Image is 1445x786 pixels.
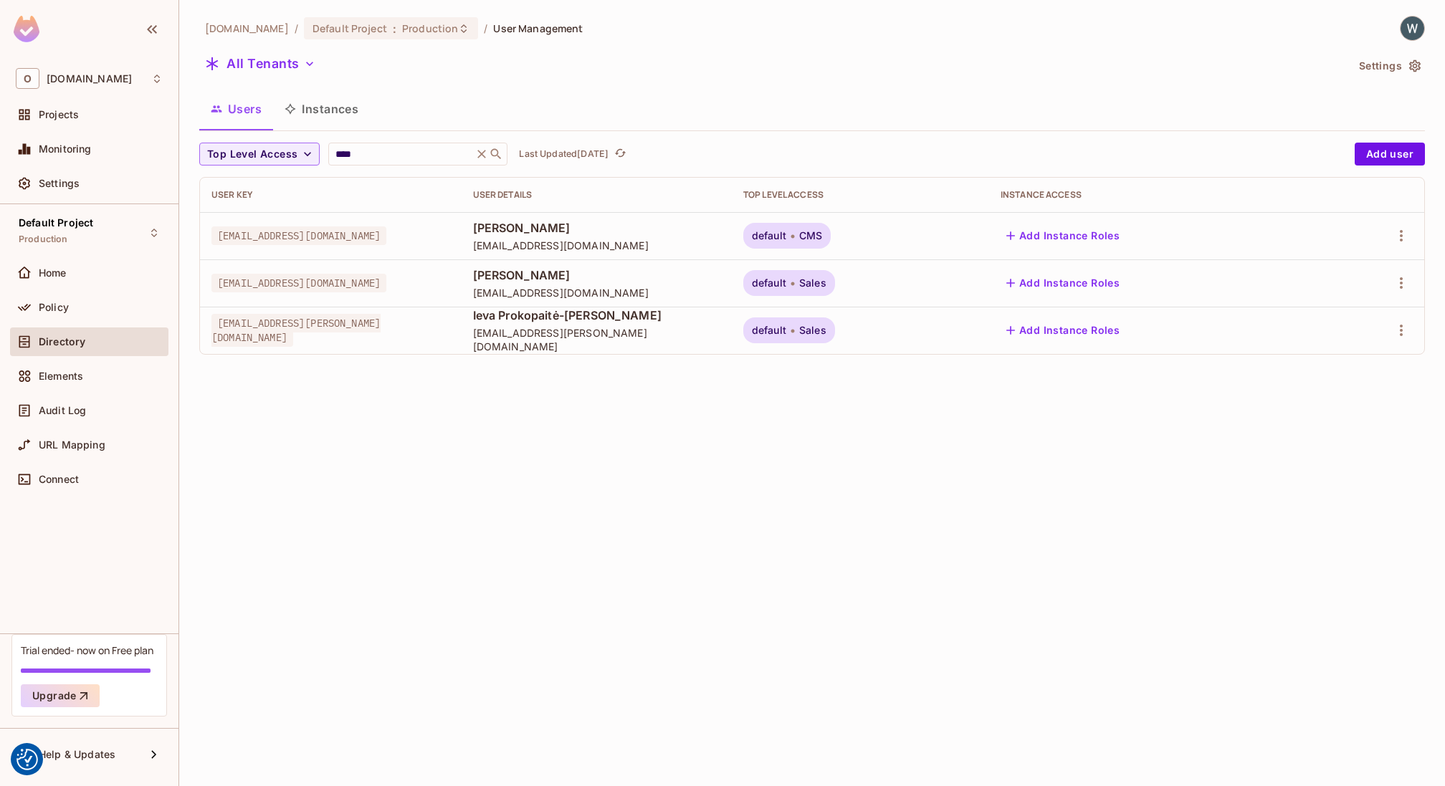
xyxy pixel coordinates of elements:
span: Sales [799,325,826,336]
img: Web Team [1401,16,1424,40]
span: O [16,68,39,89]
span: : [392,23,397,34]
span: default [752,230,786,241]
span: Policy [39,302,69,313]
button: Top Level Access [199,143,320,166]
span: Home [39,267,67,279]
span: Audit Log [39,405,86,416]
span: Directory [39,336,85,348]
span: Production [19,234,68,245]
span: [EMAIL_ADDRESS][DOMAIN_NAME] [211,226,386,245]
span: Default Project [19,217,93,229]
img: SReyMgAAAABJRU5ErkJggg== [14,16,39,42]
span: Default Project [313,21,387,35]
span: default [752,325,786,336]
span: Projects [39,109,79,120]
div: User Details [473,189,720,201]
span: [PERSON_NAME] [473,267,720,283]
button: Add Instance Roles [1001,224,1125,247]
span: [EMAIL_ADDRESS][PERSON_NAME][DOMAIN_NAME] [473,326,720,353]
div: Top Level Access [743,189,978,201]
button: Upgrade [21,684,100,707]
button: Users [199,91,273,127]
span: URL Mapping [39,439,105,451]
p: Last Updated [DATE] [519,148,609,160]
span: [EMAIL_ADDRESS][PERSON_NAME][DOMAIN_NAME] [211,314,381,347]
div: Trial ended- now on Free plan [21,643,153,657]
span: [EMAIL_ADDRESS][DOMAIN_NAME] [211,274,386,292]
div: Instance Access [1001,189,1310,201]
button: Add user [1355,143,1425,166]
button: Add Instance Roles [1001,272,1125,294]
li: / [295,21,298,35]
span: refresh [614,147,626,161]
li: / [484,21,487,35]
button: refresh [611,145,629,163]
button: Settings [1353,54,1425,77]
span: Sales [799,277,826,289]
span: default [752,277,786,289]
div: User Key [211,189,450,201]
span: [EMAIL_ADDRESS][DOMAIN_NAME] [473,286,720,299]
span: Monitoring [39,143,92,155]
span: Workspace: oxylabs.io [47,73,132,85]
span: Settings [39,178,80,189]
span: Ieva Prokopaitė-[PERSON_NAME] [473,307,720,323]
img: Revisit consent button [16,749,38,770]
span: Production [402,21,458,35]
button: All Tenants [199,52,321,75]
button: Consent Preferences [16,749,38,770]
span: Click to refresh data [609,145,629,163]
span: Help & Updates [39,749,115,760]
span: [EMAIL_ADDRESS][DOMAIN_NAME] [473,239,720,252]
span: the active workspace [205,21,289,35]
span: Elements [39,370,83,382]
span: Connect [39,474,79,485]
button: Add Instance Roles [1001,319,1125,342]
span: Top Level Access [207,145,297,163]
span: [PERSON_NAME] [473,220,720,236]
span: CMS [799,230,822,241]
button: Instances [273,91,370,127]
span: User Management [493,21,583,35]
